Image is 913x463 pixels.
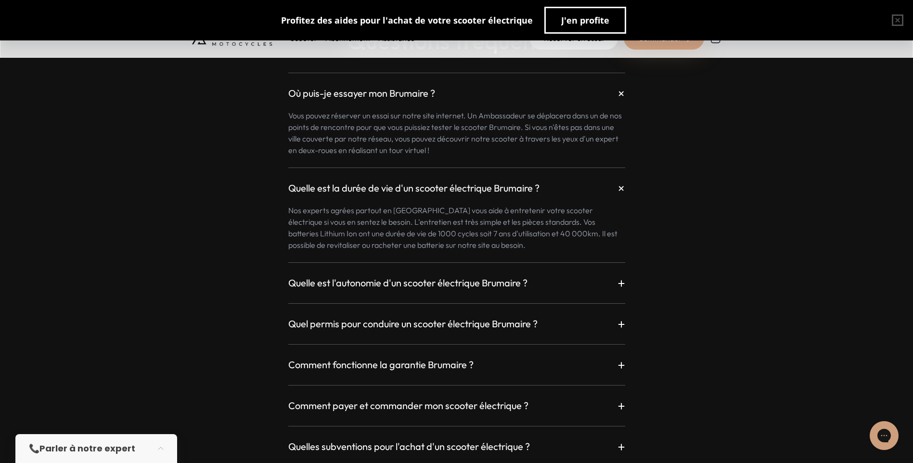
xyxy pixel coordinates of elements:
p: + [617,397,625,414]
p: + [617,315,625,333]
p: + [612,84,630,102]
p: Vous pouvez réserver un essai sur notre site internet. Un Ambassadeur se déplacera dans un de nos... [288,110,625,156]
h3: Quelles subventions pour l'achat d'un scooter électrique ? [288,440,530,453]
h3: Où puis-je essayer mon Brumaire ? [288,87,435,100]
h3: Comment fonctionne la garantie Brumaire ? [288,358,474,372]
h3: Quel permis pour conduire un scooter électrique Brumaire ? [288,317,538,331]
p: + [617,438,625,455]
h3: Comment payer et commander mon scooter électrique ? [288,399,528,412]
p: + [617,356,625,373]
h3: Quelle est l'autonomie d'un scooter électrique Brumaire ? [288,276,527,290]
p: + [612,179,630,197]
iframe: Gorgias live chat messenger [865,418,903,453]
p: + [617,274,625,292]
p: Nos experts agrées partout en [GEOGRAPHIC_DATA] vous aide à entretenir votre scooter électrique s... [288,205,625,251]
h3: Quelle est la durée de vie d'un scooter électrique Brumaire ? [288,181,540,195]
